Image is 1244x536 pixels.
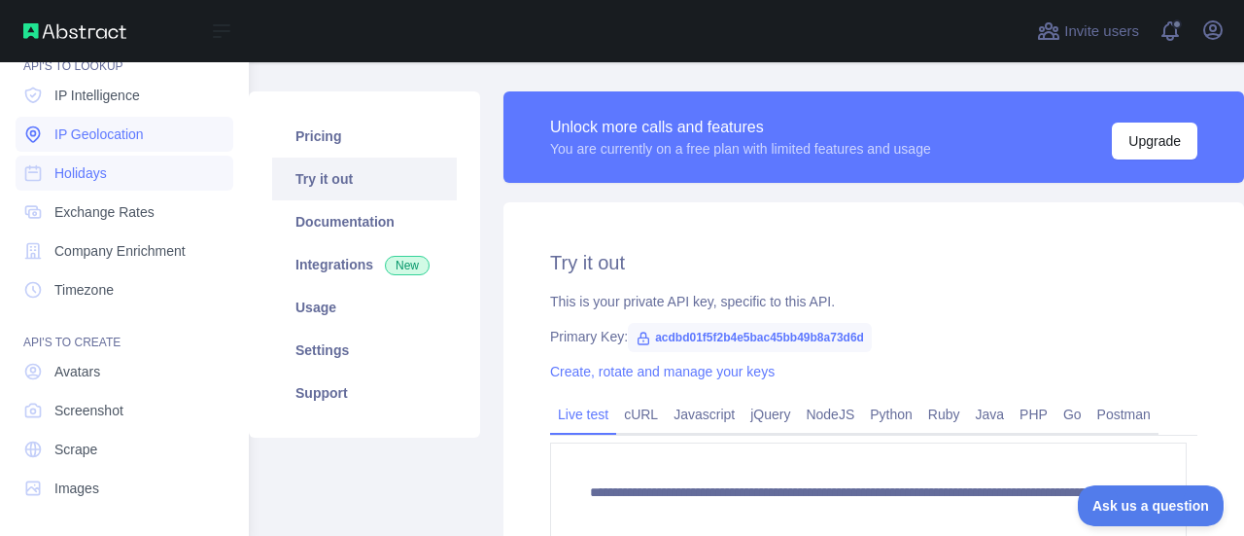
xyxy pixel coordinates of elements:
span: Company Enrichment [54,241,186,261]
div: Unlock more calls and features [550,116,931,139]
a: NodeJS [798,399,862,430]
a: cURL [616,399,666,430]
a: IP Geolocation [16,117,233,152]
a: Documentation [272,200,457,243]
h2: Try it out [550,249,1197,276]
a: Timezone [16,272,233,307]
a: Create, rotate and manage your keys [550,364,775,379]
div: You are currently on a free plan with limited features and usage [550,139,931,159]
a: Try it out [272,158,457,200]
span: acdbd01f5f2b4e5bac45bb49b8a73d6d [628,323,872,352]
a: Scrape [16,432,233,467]
button: Upgrade [1112,123,1197,160]
a: PHP [1012,399,1055,430]
span: IP Intelligence [54,86,140,105]
span: Avatars [54,362,100,381]
span: Exchange Rates [54,202,155,222]
a: Company Enrichment [16,233,233,268]
iframe: Toggle Customer Support [1078,485,1225,526]
a: Ruby [920,399,968,430]
a: Javascript [666,399,743,430]
a: Live test [550,399,616,430]
a: Pricing [272,115,457,158]
a: Settings [272,329,457,372]
a: jQuery [743,399,798,430]
div: This is your private API key, specific to this API. [550,292,1197,311]
span: Images [54,479,99,498]
a: Python [862,399,920,430]
span: Screenshot [54,401,123,420]
a: IP Intelligence [16,78,233,113]
a: Support [272,372,457,414]
span: Scrape [54,440,97,459]
span: Invite users [1064,20,1139,43]
a: Images [16,471,233,506]
img: Abstract API [23,23,126,39]
a: Postman [1089,399,1158,430]
div: Primary Key: [550,327,1197,346]
a: Java [968,399,1013,430]
a: Integrations New [272,243,457,286]
a: Screenshot [16,393,233,428]
span: Holidays [54,163,107,183]
span: IP Geolocation [54,125,144,144]
button: Invite users [1033,16,1143,47]
span: Timezone [54,280,114,300]
a: Avatars [16,354,233,389]
span: New [385,256,430,275]
a: Holidays [16,156,233,191]
div: API'S TO CREATE [16,311,233,350]
a: Usage [272,286,457,329]
a: Exchange Rates [16,195,233,230]
a: Go [1055,399,1089,430]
